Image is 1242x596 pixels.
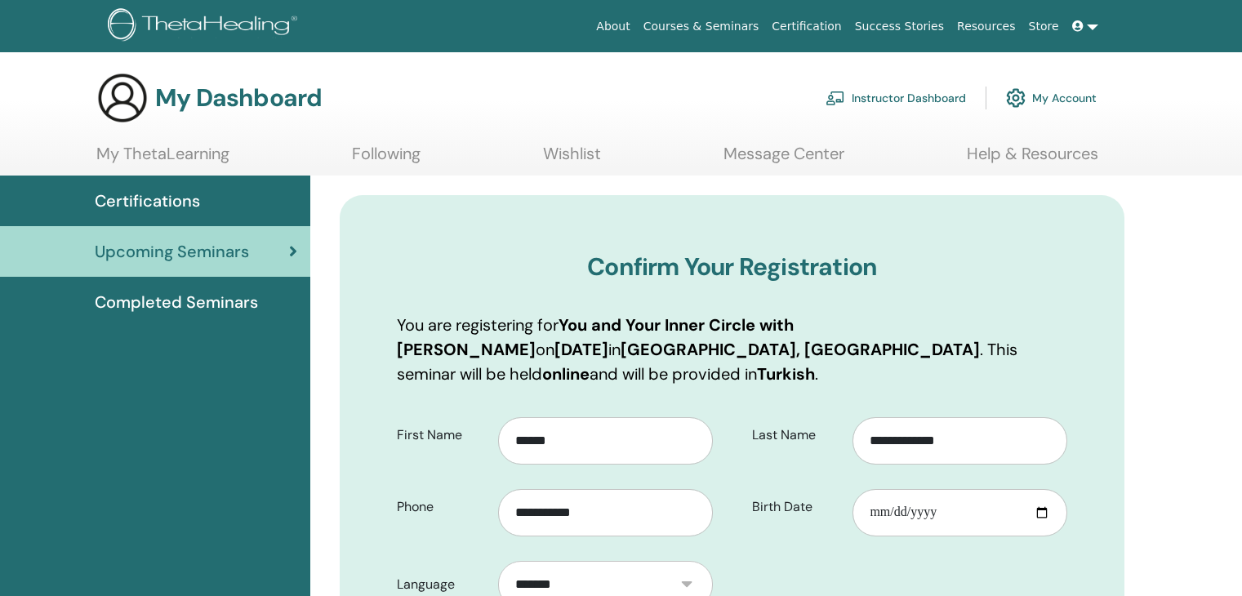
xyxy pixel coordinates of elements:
[543,144,601,176] a: Wishlist
[95,189,200,213] span: Certifications
[385,420,498,451] label: First Name
[397,252,1067,282] h3: Confirm Your Registration
[826,80,966,116] a: Instructor Dashboard
[637,11,766,42] a: Courses & Seminars
[397,314,794,360] b: You and Your Inner Circle with [PERSON_NAME]
[590,11,636,42] a: About
[352,144,421,176] a: Following
[1006,84,1026,112] img: cog.svg
[740,420,853,451] label: Last Name
[765,11,848,42] a: Certification
[723,144,844,176] a: Message Center
[848,11,950,42] a: Success Stories
[757,363,815,385] b: Turkish
[1006,80,1097,116] a: My Account
[826,91,845,105] img: chalkboard-teacher.svg
[967,144,1098,176] a: Help & Resources
[397,313,1067,386] p: You are registering for on in . This seminar will be held and will be provided in .
[542,363,590,385] b: online
[554,339,608,360] b: [DATE]
[95,290,258,314] span: Completed Seminars
[96,144,229,176] a: My ThetaLearning
[108,8,303,45] img: logo.png
[155,83,322,113] h3: My Dashboard
[950,11,1022,42] a: Resources
[95,239,249,264] span: Upcoming Seminars
[385,491,498,523] label: Phone
[621,339,980,360] b: [GEOGRAPHIC_DATA], [GEOGRAPHIC_DATA]
[96,72,149,124] img: generic-user-icon.jpg
[740,491,853,523] label: Birth Date
[1022,11,1066,42] a: Store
